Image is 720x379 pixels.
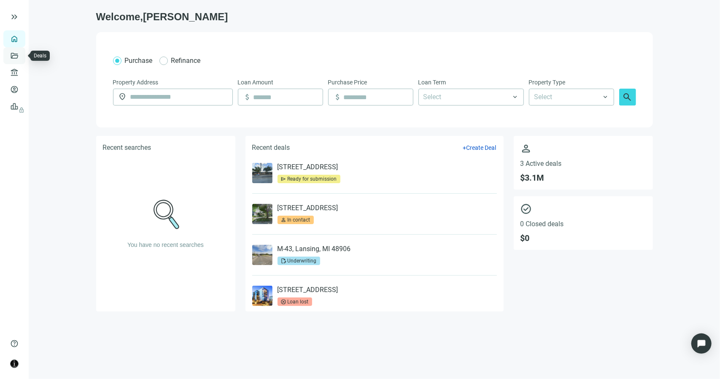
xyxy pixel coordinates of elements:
[418,78,446,87] span: Loan Term
[334,93,342,101] span: attach_money
[278,245,351,253] a: M-43, Lansing, MI 48906
[252,286,272,306] img: deal-photo-3
[171,57,201,65] span: Refinance
[252,143,290,153] h5: Recent deals
[520,160,646,168] span: 3 Active deals
[288,257,317,265] div: Underwriting
[278,286,338,294] a: [STREET_ADDRESS]
[243,93,252,101] span: attach_money
[113,78,159,87] span: Property Address
[103,143,151,153] h5: Recent searches
[278,204,338,212] a: [STREET_ADDRESS]
[288,175,337,183] div: Ready for submission
[252,204,272,224] img: deal-photo-1
[623,92,633,102] span: search
[463,144,467,151] span: +
[125,57,153,65] span: Purchase
[691,333,712,354] div: Open Intercom Messenger
[127,241,204,248] span: You have no recent searches
[252,163,272,183] img: deal-photo-0
[11,360,18,368] img: avatar
[463,144,497,152] button: +Create Deal
[10,339,19,348] span: help
[467,144,496,151] span: Create Deal
[328,78,367,87] span: Purchase Price
[520,143,646,154] span: person
[520,220,646,228] span: 0 Closed deals
[288,216,310,224] div: In contact
[281,176,287,182] span: send
[281,258,287,264] span: edit_document
[238,78,274,87] span: Loan Amount
[520,203,646,215] span: check_circle
[96,10,653,24] h1: Welcome, [PERSON_NAME]
[9,12,19,22] button: keyboard_double_arrow_right
[252,245,272,265] img: deal-photo-2
[281,299,287,305] span: cancel
[288,298,309,306] div: Loan lost
[281,217,287,223] span: person
[119,92,127,101] span: location_on
[520,233,646,243] span: $ 0
[520,173,646,183] span: $ 3.1M
[619,89,636,106] button: search
[529,78,566,87] span: Property Type
[278,163,340,171] a: [STREET_ADDRESS]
